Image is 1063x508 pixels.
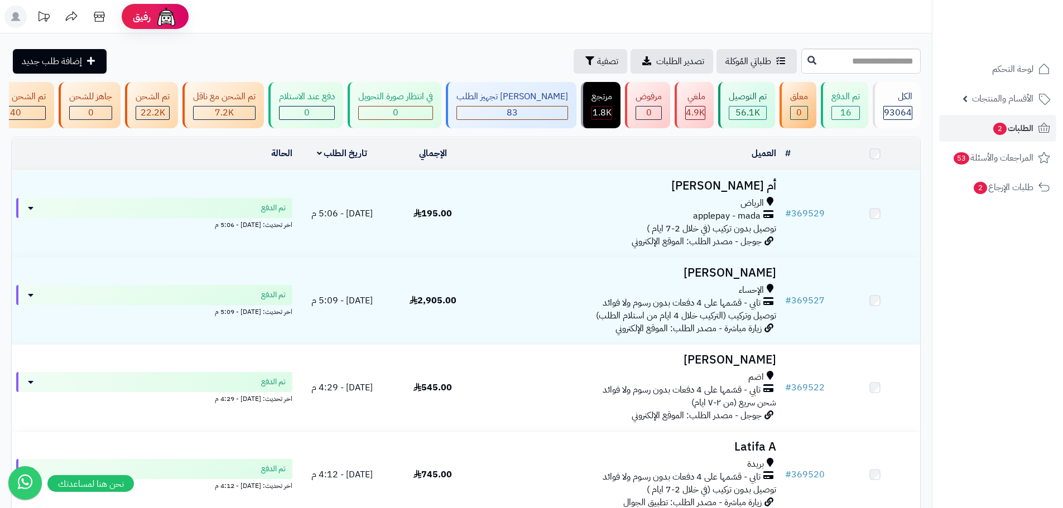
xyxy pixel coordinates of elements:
span: 0 [393,106,398,119]
a: طلباتي المُوكلة [716,49,797,74]
span: 745.00 [413,468,452,481]
span: 2 [974,182,987,194]
div: 16 [832,107,859,119]
span: رفيق [133,10,151,23]
span: 4.9K [686,106,705,119]
div: اخر تحديث: [DATE] - 5:06 م [16,218,292,230]
span: [DATE] - 5:06 م [311,207,373,220]
div: الكل [883,90,912,103]
span: 53 [954,152,969,165]
a: الإجمالي [419,147,447,160]
span: 340 [4,106,21,119]
span: الرياض [740,197,764,210]
div: تم الشحن مع ناقل [193,90,256,103]
a: #369520 [785,468,825,481]
h3: أم [PERSON_NAME] [483,180,776,192]
span: 93064 [884,106,912,119]
a: # [785,147,791,160]
div: جاهز للشحن [69,90,112,103]
span: [DATE] - 5:09 م [311,294,373,307]
div: اخر تحديث: [DATE] - 5:09 م [16,305,292,317]
div: 0 [636,107,661,119]
span: الطلبات [992,120,1033,136]
span: المراجعات والأسئلة [953,150,1033,166]
a: طلبات الإرجاع2 [939,174,1056,201]
span: [DATE] - 4:29 م [311,381,373,394]
span: 22.2K [141,106,165,119]
a: #369527 [785,294,825,307]
span: # [785,294,791,307]
span: 1.8K [593,106,612,119]
span: تم الدفع [261,202,286,214]
span: تابي - قسّمها على 4 دفعات بدون رسوم ولا فوائد [603,384,761,396]
a: الكل93064 [870,82,923,128]
div: 0 [359,107,432,119]
span: 0 [796,106,802,119]
span: 2,905.00 [410,294,456,307]
a: المراجعات والأسئلة53 [939,144,1056,171]
span: # [785,468,791,481]
div: اخر تحديث: [DATE] - 4:12 م [16,479,292,491]
a: #369529 [785,207,825,220]
a: تم التوصيل 56.1K [716,82,777,128]
div: 83 [457,107,567,119]
span: تم الدفع [261,376,286,388]
a: معلق 0 [777,82,819,128]
div: ملغي [685,90,705,103]
span: 0 [304,106,310,119]
span: تابي - قسّمها على 4 دفعات بدون رسوم ولا فوائد [603,471,761,483]
a: تصدير الطلبات [631,49,713,74]
a: مرفوض 0 [623,82,672,128]
h3: Latifa A [483,441,776,453]
div: 7223 [194,107,255,119]
div: اخر تحديث: [DATE] - 4:29 م [16,392,292,404]
span: 0 [646,106,652,119]
a: في انتظار صورة التحويل 0 [345,82,444,128]
span: 56.1K [735,106,760,119]
a: إضافة طلب جديد [13,49,107,74]
a: الحالة [271,147,292,160]
div: 0 [791,107,807,119]
div: 56108 [729,107,766,119]
div: [PERSON_NAME] تجهيز الطلب [456,90,568,103]
span: # [785,207,791,220]
a: دفع عند الاستلام 0 [266,82,345,128]
span: توصيل بدون تركيب (في خلال 2-7 ايام ) [647,483,776,496]
div: 4926 [686,107,705,119]
span: بريدة [747,458,764,471]
span: # [785,381,791,394]
span: توصيل بدون تركيب (في خلال 2-7 ايام ) [647,222,776,235]
div: دفع عند الاستلام [279,90,335,103]
span: لوحة التحكم [992,61,1033,77]
a: الطلبات2 [939,115,1056,142]
span: زيارة مباشرة - مصدر الطلب: الموقع الإلكتروني [615,322,762,335]
img: logo-2.png [987,31,1052,55]
span: 7.2K [215,106,234,119]
span: تم الدفع [261,463,286,475]
div: تم الشحن [136,90,170,103]
h3: [PERSON_NAME] [483,267,776,279]
span: طلباتي المُوكلة [725,55,771,68]
a: تم الدفع 16 [819,82,870,128]
span: تصفية [597,55,618,68]
span: طلبات الإرجاع [973,180,1033,195]
div: معلق [790,90,808,103]
span: تم الدفع [261,289,286,301]
div: مرفوض [636,90,662,103]
div: تم الدفع [831,90,860,103]
div: تم التوصيل [729,90,767,103]
div: 1766 [592,107,612,119]
span: شحن سريع (من ٢-٧ ايام) [691,396,776,409]
a: مرتجع 1.8K [579,82,623,128]
span: تابي - قسّمها على 4 دفعات بدون رسوم ولا فوائد [603,297,761,309]
img: ai-face.png [155,6,177,28]
div: في انتظار صورة التحويل [358,90,433,103]
a: تحديثات المنصة [30,6,57,31]
span: تصدير الطلبات [656,55,704,68]
span: الإحساء [739,284,764,297]
span: 2 [993,123,1007,135]
span: اضم [748,371,764,384]
a: تم الشحن مع ناقل 7.2K [180,82,266,128]
span: [DATE] - 4:12 م [311,468,373,481]
h3: [PERSON_NAME] [483,354,776,366]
